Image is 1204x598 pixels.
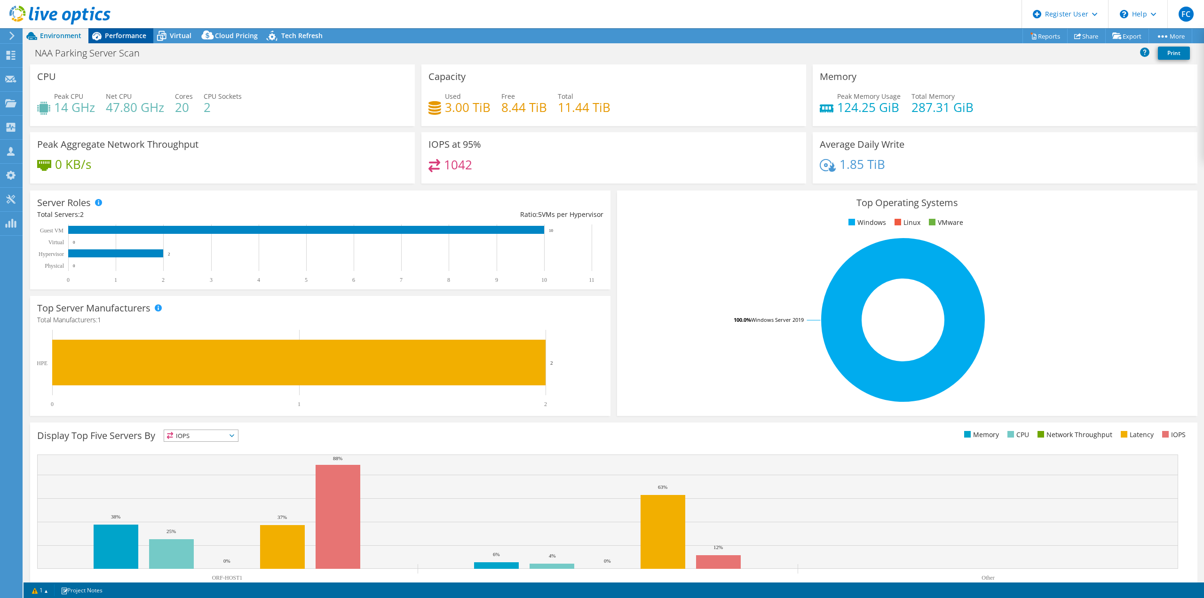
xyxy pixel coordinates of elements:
h4: 124.25 GiB [837,102,901,112]
span: Tech Refresh [281,31,323,40]
h4: 8.44 TiB [501,102,547,112]
h4: 287.31 GiB [911,102,974,112]
div: Ratio: VMs per Hypervisor [320,209,603,220]
span: Peak CPU [54,92,83,101]
a: Print [1158,47,1190,60]
h3: Peak Aggregate Network Throughput [37,139,198,150]
span: Cores [175,92,193,101]
tspan: Windows Server 2019 [751,316,804,323]
h3: Top Operating Systems [624,198,1190,208]
text: 5 [305,277,308,283]
li: VMware [927,217,963,228]
a: Export [1105,29,1149,43]
li: Linux [892,217,920,228]
a: Project Notes [54,584,109,596]
text: 0 [73,240,75,245]
text: 0 [51,401,54,407]
h3: CPU [37,72,56,82]
span: Used [445,92,461,101]
text: 37% [277,514,287,520]
li: Network Throughput [1035,430,1112,440]
h4: 20 [175,102,193,112]
li: Latency [1118,430,1154,440]
div: Total Servers: [37,209,320,220]
text: 2 [162,277,165,283]
li: Memory [962,430,999,440]
tspan: 100.0% [734,316,751,323]
h3: IOPS at 95% [428,139,481,150]
text: 1 [114,277,117,283]
text: 2 [168,252,170,256]
li: IOPS [1160,430,1186,440]
text: 25% [166,528,176,534]
text: 88% [333,455,342,461]
h3: Server Roles [37,198,91,208]
text: HPE [37,360,48,367]
h4: 1.85 TiB [840,159,885,169]
text: 1 [298,401,301,407]
text: 2 [550,360,553,366]
text: 38% [111,514,120,519]
text: 4 [257,277,260,283]
h4: 1042 [444,159,472,170]
span: Total [558,92,573,101]
h3: Memory [820,72,856,82]
a: Reports [1022,29,1068,43]
span: CPU Sockets [204,92,242,101]
text: 6 [352,277,355,283]
span: Performance [105,31,146,40]
text: 9 [495,277,498,283]
span: Virtual [170,31,191,40]
text: 63% [658,484,667,490]
text: 6% [493,551,500,557]
h4: 2 [204,102,242,112]
text: 3 [210,277,213,283]
text: Other [982,574,994,581]
h4: 3.00 TiB [445,102,491,112]
h1: NAA Parking Server Scan [31,48,154,58]
li: Windows [846,217,886,228]
text: 11 [589,277,594,283]
text: 4% [549,553,556,558]
span: Net CPU [106,92,132,101]
h4: 11.44 TiB [558,102,610,112]
text: Guest VM [40,227,63,234]
text: 7 [400,277,403,283]
text: 8 [447,277,450,283]
li: CPU [1005,430,1029,440]
h3: Top Server Manufacturers [37,303,150,313]
text: 12% [713,544,723,550]
span: Peak Memory Usage [837,92,901,101]
svg: \n [1120,10,1128,18]
a: Share [1067,29,1106,43]
text: 0% [604,558,611,564]
span: IOPS [164,430,238,441]
span: 5 [538,210,542,219]
text: 10 [549,228,554,233]
span: Environment [40,31,81,40]
text: Virtual [48,239,64,246]
h4: 14 GHz [54,102,95,112]
text: Hypervisor [39,251,64,257]
span: Total Memory [911,92,955,101]
span: FC [1179,7,1194,22]
span: 2 [80,210,84,219]
text: 2 [544,401,547,407]
h4: Total Manufacturers: [37,315,603,325]
h3: Capacity [428,72,466,82]
text: 0 [67,277,70,283]
text: ORF-HOST1 [212,574,243,581]
h4: 47.80 GHz [106,102,164,112]
a: More [1149,29,1192,43]
span: Cloud Pricing [215,31,258,40]
a: 1 [25,584,55,596]
text: 10 [541,277,547,283]
h4: 0 KB/s [55,159,91,169]
text: 0% [223,558,230,564]
text: 0 [73,263,75,268]
span: 1 [97,315,101,324]
text: Physical [45,263,64,269]
h3: Average Daily Write [820,139,904,150]
span: Free [501,92,515,101]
